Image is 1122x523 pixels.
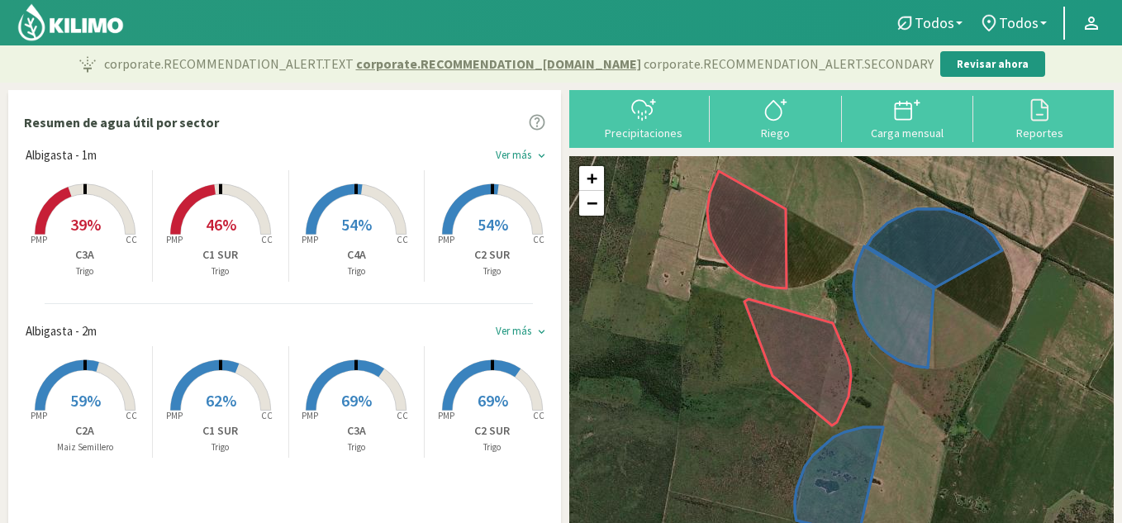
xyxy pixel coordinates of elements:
[70,390,101,411] span: 59%
[126,234,137,245] tspan: CC
[302,234,318,245] tspan: PMP
[26,146,97,165] span: Albigasta - 1m
[535,150,548,162] div: keyboard_arrow_down
[17,440,152,454] p: Maiz Semillero
[261,234,273,245] tspan: CC
[153,246,288,264] p: C1 SUR
[126,410,137,421] tspan: CC
[940,51,1045,78] button: Revisar ahora
[261,410,273,421] tspan: CC
[153,440,288,454] p: Trigo
[478,390,508,411] span: 69%
[30,410,46,421] tspan: PMP
[496,325,531,338] div: Ver más
[17,246,152,264] p: C3A
[425,264,560,278] p: Trigo
[438,234,454,245] tspan: PMP
[478,214,508,235] span: 54%
[153,264,288,278] p: Trigo
[438,410,454,421] tspan: PMP
[289,264,424,278] p: Trigo
[715,127,837,139] div: Riego
[17,2,125,42] img: Kilimo
[24,112,219,132] p: Resumen de agua útil por sector
[356,54,641,74] span: corporate.RECOMMENDATION_[DOMAIN_NAME]
[533,410,544,421] tspan: CC
[70,214,101,235] span: 39%
[425,422,560,440] p: C2 SUR
[425,246,560,264] p: C2 SUR
[644,54,934,74] span: corporate.RECOMMENDATION_ALERT.SECONDARY
[17,264,152,278] p: Trigo
[302,410,318,421] tspan: PMP
[957,56,1029,73] p: Revisar ahora
[397,410,408,421] tspan: CC
[579,166,604,191] a: Zoom in
[30,234,46,245] tspan: PMP
[206,390,236,411] span: 62%
[166,410,183,421] tspan: PMP
[535,326,548,338] div: keyboard_arrow_down
[289,422,424,440] p: C3A
[104,54,934,74] p: corporate.RECOMMENDATION_ALERT.TEXT
[166,234,183,245] tspan: PMP
[578,96,710,140] button: Precipitaciones
[842,96,974,140] button: Carga mensual
[973,96,1105,140] button: Reportes
[579,191,604,216] a: Zoom out
[847,127,969,139] div: Carga mensual
[289,440,424,454] p: Trigo
[397,234,408,245] tspan: CC
[425,440,560,454] p: Trigo
[206,214,236,235] span: 46%
[289,246,424,264] p: C4A
[978,127,1101,139] div: Reportes
[26,322,97,341] span: Albigasta - 2m
[710,96,842,140] button: Riego
[582,127,705,139] div: Precipitaciones
[915,14,954,31] span: Todos
[17,422,152,440] p: C2A
[341,390,372,411] span: 69%
[496,149,531,162] div: Ver más
[999,14,1039,31] span: Todos
[153,422,288,440] p: C1 SUR
[533,234,544,245] tspan: CC
[341,214,372,235] span: 54%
